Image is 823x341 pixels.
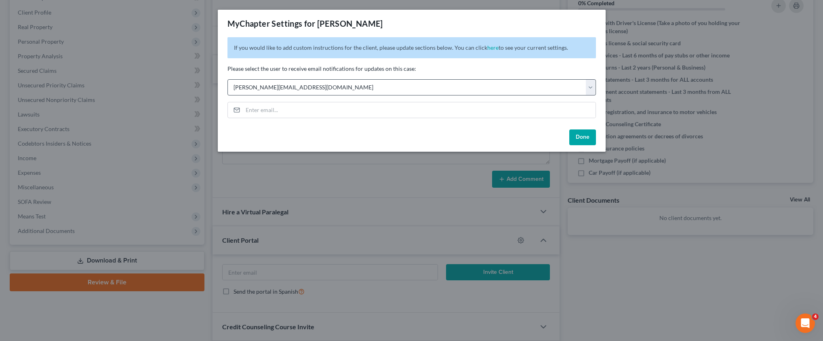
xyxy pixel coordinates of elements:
[234,44,453,51] span: If you would like to add custom instructions for the client, please update sections below.
[227,65,596,73] p: Please select the user to receive email notifications for updates on this case:
[227,18,383,29] div: MyChapter Settings for [PERSON_NAME]
[243,102,596,118] input: Enter email...
[569,129,596,146] button: Done
[796,313,815,333] iframe: Intercom live chat
[812,313,819,320] span: 4
[455,44,568,51] span: You can click to see your current settings.
[487,44,499,51] a: here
